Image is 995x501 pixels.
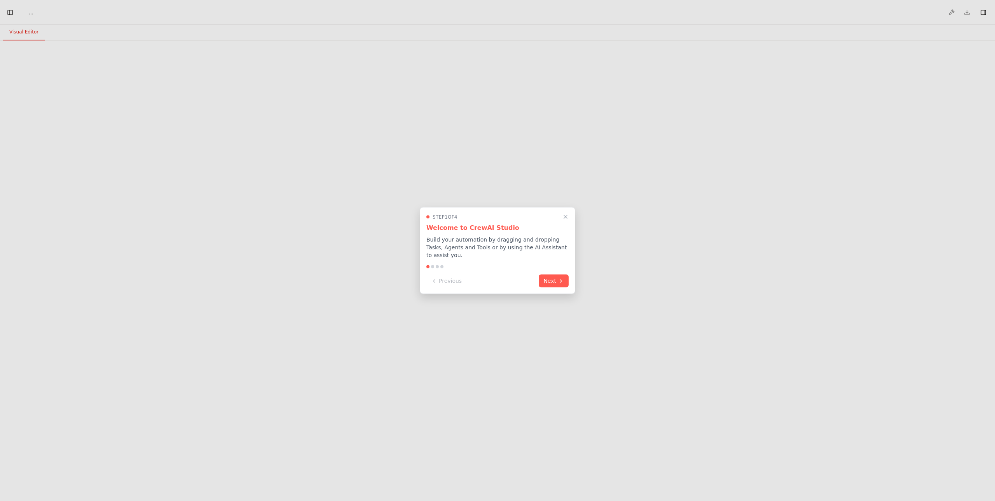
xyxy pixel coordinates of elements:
button: Previous [426,275,466,287]
p: Build your automation by dragging and dropping Tasks, Agents and Tools or by using the AI Assista... [426,236,569,259]
span: Step 1 of 4 [433,214,457,220]
button: Hide left sidebar [5,7,16,18]
h3: Welcome to CrewAI Studio [426,223,569,233]
button: Next [539,275,569,287]
button: Close walkthrough [561,212,570,222]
